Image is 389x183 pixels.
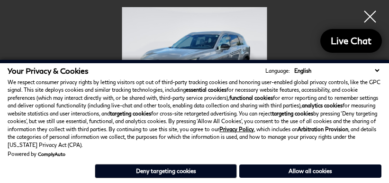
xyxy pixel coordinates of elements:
select: Language Select [292,67,381,75]
span: Live Chat [326,35,376,47]
strong: essential cookies [186,87,226,93]
button: Allow all cookies [239,164,381,178]
div: Powered by [8,151,65,157]
p: We respect consumer privacy rights by letting visitors opt out of third-party tracking cookies an... [8,78,381,149]
a: ComplyAuto [38,151,65,157]
strong: functional cookies [229,95,273,101]
img: New 2026 HARBOR GRAY INFINITI Luxe AWD image 1 [24,7,365,116]
a: Privacy Policy [219,126,254,132]
div: Next [365,51,389,85]
span: Your Privacy & Cookies [8,66,89,75]
strong: analytics cookies [302,102,343,108]
button: Deny targeting cookies [95,164,237,178]
div: Language: [265,68,290,73]
strong: targeting cookies [110,110,151,116]
a: Live Chat [320,29,382,53]
strong: targeting cookies [272,110,313,116]
strong: Arbitration Provision [298,126,348,132]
